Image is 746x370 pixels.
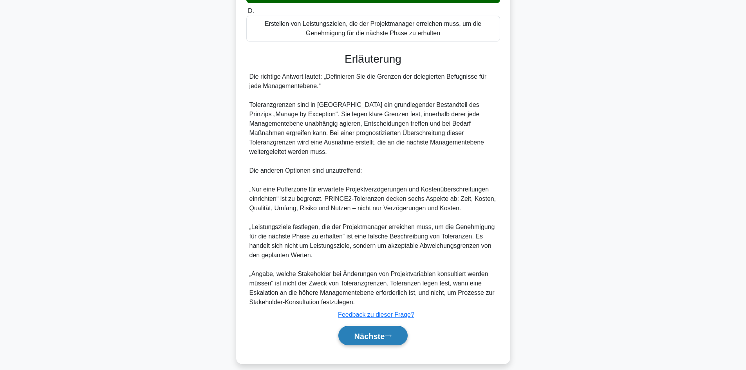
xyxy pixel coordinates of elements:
button: Nächste [338,326,408,346]
font: Toleranzgrenzen sind in [GEOGRAPHIC_DATA] ein grundlegender Bestandteil des Prinzips „Manage by E... [249,101,484,155]
font: Erstellen von Leistungszielen, die der Projektmanager erreichen muss, um die Genehmigung für die ... [265,20,481,36]
font: Die richtige Antwort lautet: „Definieren Sie die Grenzen der delegierten Befugnisse für jede Mana... [249,73,487,89]
a: Feedback zu dieser Frage? [338,311,414,318]
font: „Leistungsziele festlegen, die der Projektmanager erreichen muss, um die Genehmigung für die näch... [249,224,495,258]
font: „Nur eine Pufferzone für erwartete Projektverzögerungen und Kostenüberschreitungen einrichten“ is... [249,186,496,211]
font: „Angabe, welche Stakeholder bei Änderungen von Projektvariablen konsultiert werden müssen“ ist ni... [249,271,495,305]
font: Die anderen Optionen sind unzutreffend: [249,167,362,174]
font: Erläuterung [345,53,401,65]
font: D. [248,7,254,14]
font: Nächste [354,332,385,340]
